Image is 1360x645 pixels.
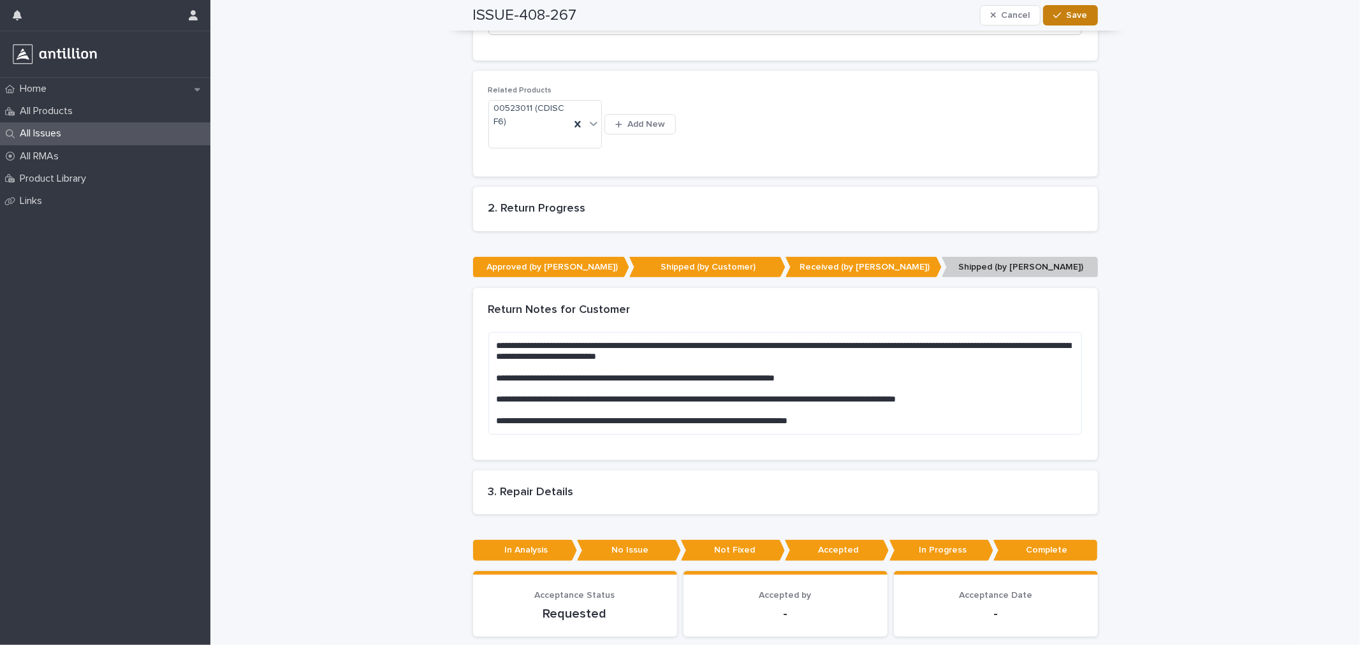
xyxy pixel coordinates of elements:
[488,606,662,621] p: Requested
[959,591,1032,600] span: Acceptance Date
[535,591,615,600] span: Acceptance Status
[699,606,872,621] p: -
[15,105,83,117] p: All Products
[494,102,565,129] span: 00523011 (CDISC F6)
[681,540,785,561] p: Not Fixed
[785,540,889,561] p: Accepted
[889,540,993,561] p: In Progress
[488,486,1083,500] h2: 3. Repair Details
[1043,5,1097,25] button: Save
[15,173,96,185] p: Product Library
[786,257,942,278] p: Received (by [PERSON_NAME])
[15,127,71,140] p: All Issues
[15,150,69,163] p: All RMAs
[473,540,577,561] p: In Analysis
[980,5,1041,25] button: Cancel
[488,87,552,94] span: Related Products
[942,257,1098,278] p: Shipped (by [PERSON_NAME])
[759,591,812,600] span: Accepted by
[473,257,629,278] p: Approved (by [PERSON_NAME])
[10,41,99,67] img: r3a3Z93SSpeN6cOOTyqw
[15,83,57,95] p: Home
[1067,11,1088,20] span: Save
[15,195,52,207] p: Links
[473,6,577,25] h2: ISSUE-408-267
[488,303,631,317] h2: Return Notes for Customer
[1001,11,1030,20] span: Cancel
[627,120,665,129] span: Add New
[604,114,676,134] button: Add New
[577,540,681,561] p: No Issue
[909,606,1083,621] p: -
[993,540,1097,561] p: Complete
[488,202,1083,216] h2: 2. Return Progress
[629,257,786,278] p: Shipped (by Customer)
